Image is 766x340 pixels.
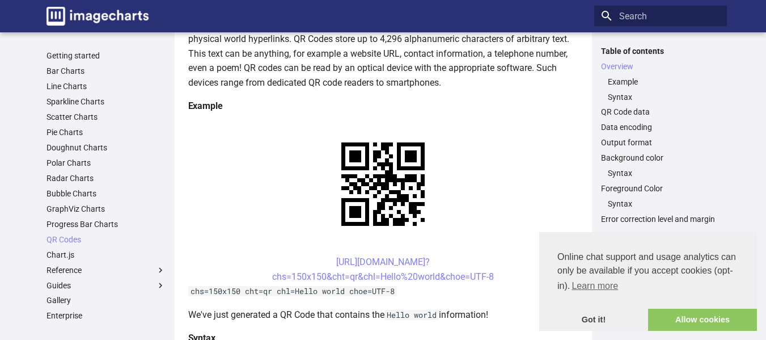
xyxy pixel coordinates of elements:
[594,46,727,225] nav: Table of contents
[608,199,720,209] a: Syntax
[46,219,166,229] a: Progress Bar Charts
[608,168,720,178] a: Syntax
[46,81,166,91] a: Line Charts
[608,77,720,87] a: Example
[601,168,720,178] nav: Background color
[557,250,739,295] span: Online chat support and usage analytics can only be available if you accept cookies (opt-in).
[188,99,578,114] h4: Example
[601,137,720,148] a: Output format
[46,326,166,336] a: SDK & libraries
[601,199,720,209] nav: Foreground Color
[46,280,166,291] label: Guides
[539,232,757,331] div: cookieconsent
[601,214,720,224] a: Error correction level and margin
[46,265,166,275] label: Reference
[46,51,166,61] a: Getting started
[46,127,166,137] a: Pie Charts
[46,295,166,305] a: Gallery
[539,309,648,331] a: dismiss cookie message
[46,96,166,107] a: Sparkline Charts
[272,257,494,282] a: [URL][DOMAIN_NAME]?chs=150x150&cht=qr&chl=Hello%20world&choe=UTF-8
[188,308,578,322] p: We've just generated a QR Code that contains the information!
[46,204,166,214] a: GraphViz Charts
[188,17,578,90] p: QR codes are a popular type of two-dimensional barcode. They are also known as hardlinks or physi...
[46,310,166,321] a: Enterprise
[601,122,720,132] a: Data encoding
[601,153,720,163] a: Background color
[46,173,166,183] a: Radar Charts
[46,188,166,199] a: Bubble Charts
[46,112,166,122] a: Scatter Charts
[46,142,166,153] a: Doughnut Charts
[601,107,720,117] a: QR Code data
[648,309,757,331] a: allow cookies
[384,310,439,320] code: Hello world
[46,234,166,245] a: QR Codes
[46,66,166,76] a: Bar Charts
[601,61,720,72] a: Overview
[570,278,620,295] a: learn more about cookies
[188,286,397,296] code: chs=150x150 cht=qr chl=Hello world choe=UTF-8
[601,183,720,194] a: Foreground Color
[46,158,166,168] a: Polar Charts
[594,46,727,56] label: Table of contents
[42,2,153,30] a: Image-Charts documentation
[321,123,445,246] img: chart
[594,6,727,26] input: Search
[601,77,720,102] nav: Overview
[608,92,720,102] a: Syntax
[46,7,149,26] img: logo
[46,250,166,260] a: Chart.js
